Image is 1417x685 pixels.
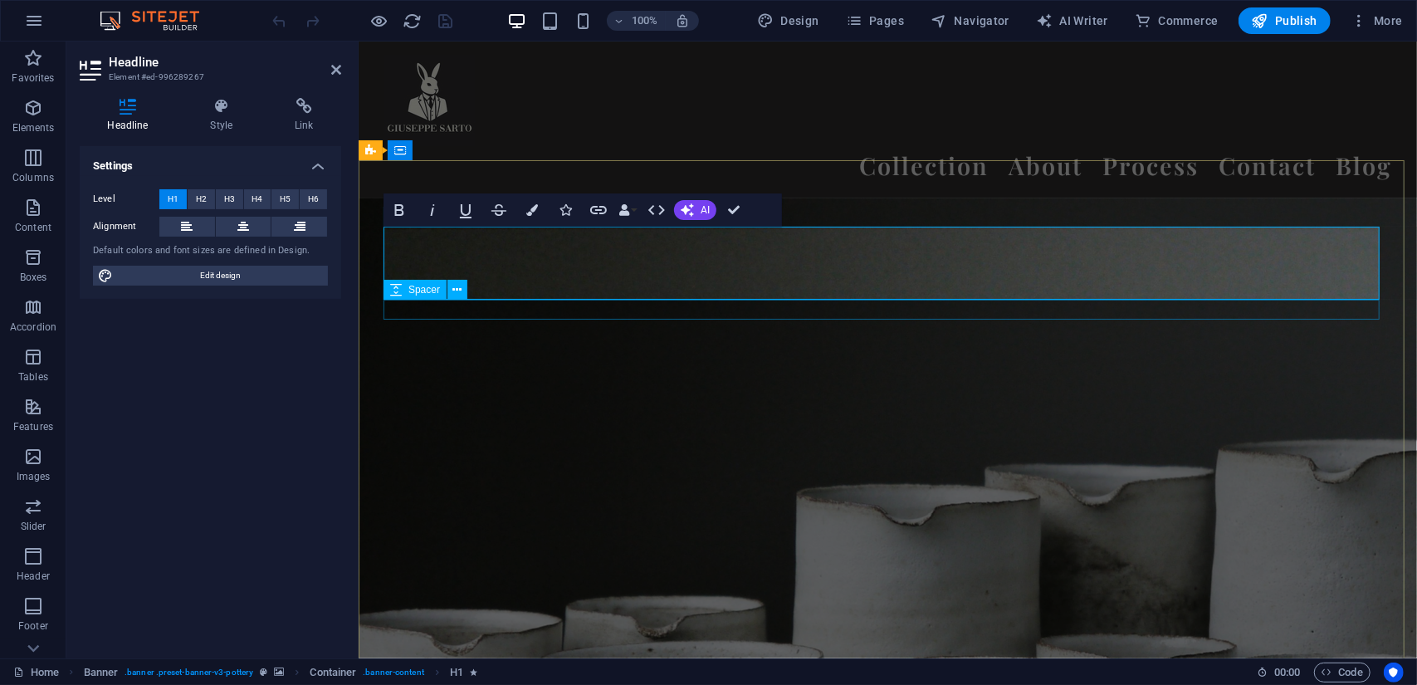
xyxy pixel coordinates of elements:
[224,189,235,209] span: H3
[616,193,639,227] button: Data Bindings
[931,12,1009,29] span: Navigator
[450,193,481,227] button: Underline (Ctrl+U)
[260,668,267,677] i: This element is a customizable preset
[363,663,423,683] span: . banner-content
[632,11,658,31] h6: 100%
[718,193,750,227] button: Confirm (Ctrl+⏎)
[1286,666,1288,678] span: :
[10,320,56,334] p: Accordion
[109,70,308,85] h3: Element #ed-996289267
[1128,7,1225,34] button: Commerce
[839,7,911,34] button: Pages
[483,193,515,227] button: Strikethrough
[84,663,478,683] nav: breadcrumb
[196,189,207,209] span: H2
[408,285,440,295] span: Spacer
[93,266,328,286] button: Edit design
[1239,7,1331,34] button: Publish
[1274,663,1300,683] span: 00 00
[750,7,826,34] button: Design
[384,193,415,227] button: Bold (Ctrl+B)
[244,189,271,209] button: H4
[516,193,548,227] button: Colors
[267,98,341,133] h4: Link
[20,271,47,284] p: Boxes
[675,13,690,28] i: On resize automatically adjust zoom level to fit chosen device.
[13,663,59,683] a: Click to cancel selection. Double-click to open Pages
[607,11,666,31] button: 100%
[1135,12,1219,29] span: Commerce
[12,171,54,184] p: Columns
[300,189,327,209] button: H6
[674,200,716,220] button: AI
[1036,12,1108,29] span: AI Writer
[583,193,614,227] button: Link
[159,189,187,209] button: H1
[95,11,220,31] img: Editor Logo
[757,12,819,29] span: Design
[109,55,341,70] h2: Headline
[80,98,183,133] h4: Headline
[12,121,55,135] p: Elements
[93,244,328,258] div: Default colors and font sizes are defined in Design.
[18,619,48,633] p: Footer
[750,7,826,34] div: Design (Ctrl+Alt+Y)
[93,217,159,237] label: Alignment
[641,193,672,227] button: HTML
[1252,12,1317,29] span: Publish
[369,11,389,31] button: Click here to leave preview mode and continue editing
[924,7,1016,34] button: Navigator
[17,470,51,483] p: Images
[550,193,581,227] button: Icons
[12,71,54,85] p: Favorites
[310,663,357,683] span: Click to select. Double-click to edit
[403,12,423,31] i: Reload page
[450,663,463,683] span: Click to select. Double-click to edit
[280,189,291,209] span: H5
[1029,7,1115,34] button: AI Writer
[271,189,299,209] button: H5
[1344,7,1410,34] button: More
[93,189,159,209] label: Level
[13,420,53,433] p: Features
[1322,663,1363,683] span: Code
[216,189,243,209] button: H3
[125,663,253,683] span: . banner .preset-banner-v3-pottery
[470,668,477,677] i: Element contains an animation
[183,98,267,133] h4: Style
[1384,663,1404,683] button: Usercentrics
[1351,12,1403,29] span: More
[188,189,215,209] button: H2
[118,266,323,286] span: Edit design
[18,370,48,384] p: Tables
[21,520,46,533] p: Slider
[80,146,341,176] h4: Settings
[15,221,51,234] p: Content
[1314,663,1371,683] button: Code
[1257,663,1301,683] h6: Session time
[274,668,284,677] i: This element contains a background
[168,189,178,209] span: H1
[308,189,319,209] span: H6
[403,11,423,31] button: reload
[252,189,262,209] span: H4
[17,570,50,583] p: Header
[417,193,448,227] button: Italic (Ctrl+I)
[84,663,119,683] span: Click to select. Double-click to edit
[846,12,904,29] span: Pages
[701,205,710,215] span: AI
